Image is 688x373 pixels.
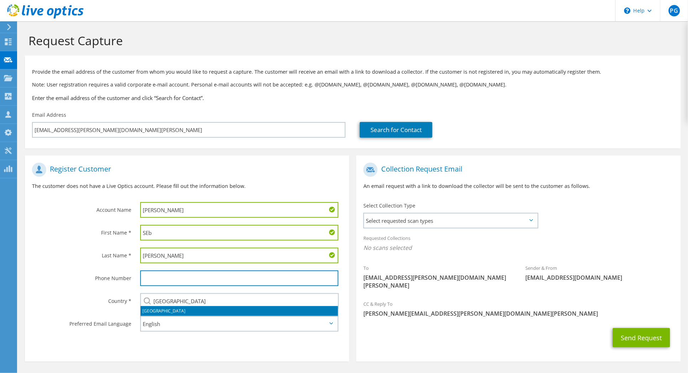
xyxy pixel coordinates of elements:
div: Requested Collections [356,231,681,257]
h1: Request Capture [28,33,674,48]
span: Select requested scan types [364,214,537,228]
a: Search for Contact [360,122,432,138]
h1: Collection Request Email [363,163,670,177]
label: Country * [32,293,131,305]
label: Account Name [32,202,131,214]
label: Select Collection Type [363,202,415,209]
label: Email Address [32,111,66,119]
label: First Name * [32,225,131,236]
p: Note: User registration requires a valid corporate e-mail account. Personal e-mail accounts will ... [32,81,674,89]
label: Phone Number [32,270,131,282]
button: Send Request [613,328,670,347]
p: An email request with a link to download the collector will be sent to the customer as follows. [363,182,673,190]
label: Preferred Email Language [32,316,131,327]
li: [GEOGRAPHIC_DATA] [141,306,338,316]
span: [PERSON_NAME][EMAIL_ADDRESS][PERSON_NAME][DOMAIN_NAME][PERSON_NAME] [363,310,673,317]
span: [EMAIL_ADDRESS][DOMAIN_NAME] [526,274,674,282]
svg: \n [624,7,631,14]
label: Last Name * [32,248,131,259]
span: No scans selected [363,244,673,252]
h1: Register Customer [32,163,338,177]
p: Provide the email address of the customer from whom you would like to request a capture. The cust... [32,68,674,76]
div: CC & Reply To [356,296,681,321]
p: The customer does not have a Live Optics account. Please fill out the information below. [32,182,342,190]
h3: Enter the email address of the customer and click “Search for Contact”. [32,94,674,102]
span: PG [669,5,680,16]
div: Sender & From [519,261,681,285]
div: To [356,261,519,293]
span: [EMAIL_ADDRESS][PERSON_NAME][DOMAIN_NAME][PERSON_NAME] [363,274,511,289]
